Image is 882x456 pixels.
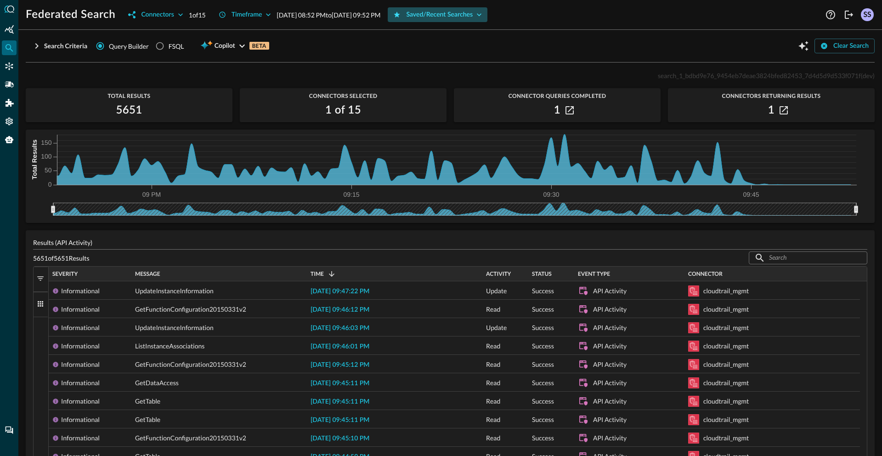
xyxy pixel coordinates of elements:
[532,355,554,374] span: Success
[668,93,875,99] span: Connectors Returning Results
[486,319,507,337] span: Update
[543,191,559,198] tspan: 09:30
[688,359,699,370] svg: Amazon Security Lake
[41,153,52,160] tspan: 100
[61,300,100,319] div: Informational
[554,103,560,118] h2: 1
[135,271,160,277] span: Message
[61,374,100,392] div: Informational
[532,429,554,447] span: Success
[277,10,380,20] p: [DATE] 08:52 PM to [DATE] 09:52 PM
[703,374,749,392] div: cloudtrail_mgmt
[240,93,447,99] span: Connectors Selected
[2,77,17,92] div: Pipelines
[61,429,100,447] div: Informational
[2,22,17,37] div: Summary Insights
[61,282,100,300] div: Informational
[658,72,861,80] span: search_1_bdbd9e76_9454eb7deae3824bfed82453_7d4d5d9d533f071f
[26,39,93,53] button: Search Criteria
[2,59,17,74] div: Connectors
[215,40,235,52] span: Copilot
[486,374,500,392] span: Read
[61,410,100,429] div: Informational
[593,319,627,337] div: API Activity
[2,423,17,438] div: Chat
[406,9,473,21] div: Saved/Recent Searches
[249,42,269,50] p: BETA
[311,435,369,442] span: [DATE] 09:45:10 PM
[26,93,232,99] span: Total Results
[833,40,869,52] div: Clear Search
[44,40,87,52] div: Search Criteria
[688,396,699,407] svg: Amazon Security Lake
[593,282,627,300] div: API Activity
[311,399,369,405] span: [DATE] 09:45:11 PM
[311,307,369,313] span: [DATE] 09:46:12 PM
[593,300,627,319] div: API Activity
[703,410,749,429] div: cloudtrail_mgmt
[169,41,184,51] div: FSQL
[532,319,554,337] span: Success
[41,139,52,146] tspan: 150
[688,271,723,277] span: Connector
[486,410,500,429] span: Read
[532,410,554,429] span: Success
[532,300,554,319] span: Success
[2,40,17,55] div: Federated Search
[311,288,369,295] span: [DATE] 09:47:22 PM
[26,7,115,22] h1: Federated Search
[61,392,100,410] div: Informational
[109,41,149,51] span: Query Builder
[2,114,17,129] div: Settings
[116,103,142,118] h2: 5651
[703,337,749,355] div: cloudtrail_mgmt
[703,319,749,337] div: cloudtrail_mgmt
[189,10,206,20] p: 1 of 15
[743,191,759,198] tspan: 09:45
[135,392,160,410] span: GetTable
[311,271,324,277] span: Time
[703,355,749,374] div: cloudtrail_mgmt
[135,355,246,374] span: GetFunctionConfiguration20150331v2
[842,7,856,22] button: Logout
[486,429,500,447] span: Read
[703,429,749,447] div: cloudtrail_mgmt
[2,132,17,147] div: Query Agent
[311,380,369,387] span: [DATE] 09:45:11 PM
[688,304,699,315] svg: Amazon Security Lake
[769,249,846,266] input: Search
[768,103,775,118] h2: 1
[688,285,699,296] svg: Amazon Security Lake
[135,374,179,392] span: GetDataAccess
[486,355,500,374] span: Read
[486,392,500,410] span: Read
[343,191,359,198] tspan: 09:15
[814,39,875,53] button: Clear Search
[688,341,699,352] svg: Amazon Security Lake
[593,392,627,410] div: API Activity
[33,253,90,263] p: 5651 of 5651 Results
[532,337,554,355] span: Success
[688,433,699,444] svg: Amazon Security Lake
[593,410,627,429] div: API Activity
[823,7,838,22] button: Help
[486,282,507,300] span: Update
[688,322,699,333] svg: Amazon Security Lake
[454,93,661,99] span: Connector Queries Completed
[703,300,749,319] div: cloudtrail_mgmt
[593,337,627,355] div: API Activity
[486,271,511,277] span: Activity
[135,282,214,300] span: UpdateInstanceInformation
[532,374,554,392] span: Success
[213,7,277,22] button: Timeframe
[31,139,38,179] tspan: Total Results
[135,429,246,447] span: GetFunctionConfiguration20150331v2
[311,343,369,350] span: [DATE] 09:46:01 PM
[195,39,274,53] button: CopilotBETA
[688,414,699,425] svg: Amazon Security Lake
[135,337,204,355] span: ListInstanceAssociations
[861,8,874,21] div: SS
[486,337,500,355] span: Read
[703,392,749,410] div: cloudtrail_mgmt
[61,355,100,374] div: Informational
